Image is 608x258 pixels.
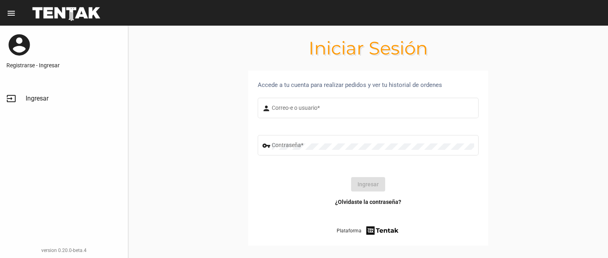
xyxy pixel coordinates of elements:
span: Plataforma [337,227,362,235]
a: Registrarse - Ingresar [6,61,121,69]
img: tentak-firm.png [365,225,400,236]
mat-icon: input [6,94,16,103]
a: Plataforma [337,225,400,236]
div: Accede a tu cuenta para realizar pedidos y ver tu historial de ordenes [258,80,479,90]
span: Ingresar [26,95,48,103]
button: Ingresar [351,177,385,191]
a: ¿Olvidaste la contraseña? [335,198,401,206]
mat-icon: account_circle [6,32,32,58]
mat-icon: menu [6,8,16,18]
h1: Iniciar Sesión [128,42,608,54]
mat-icon: person [262,104,272,113]
mat-icon: vpn_key [262,141,272,151]
div: version 0.20.0-beta.4 [6,246,121,254]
